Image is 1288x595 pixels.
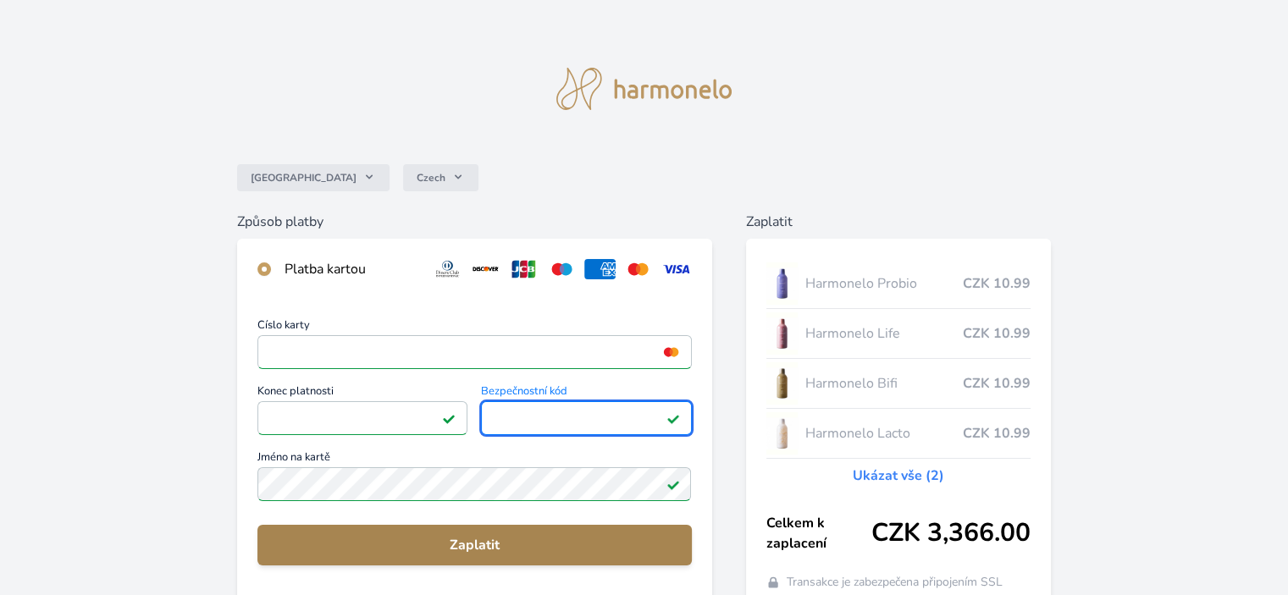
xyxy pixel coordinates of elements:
span: CZK 10.99 [963,423,1031,443]
img: CLEAN_LIFE_se_stinem_x-lo.jpg [766,312,799,355]
span: Czech [417,171,445,185]
h6: Způsob platby [237,212,711,232]
img: logo.svg [556,68,732,110]
span: Celkem k zaplacení [766,513,871,554]
img: CLEAN_PROBIO_se_stinem_x-lo.jpg [766,262,799,305]
img: mc [660,344,683,360]
span: Konec platnosti [257,386,467,401]
img: CLEAN_LACTO_se_stinem_x-hi-lo.jpg [766,412,799,455]
img: diners.svg [432,259,463,279]
div: Platba kartou [285,259,418,279]
img: Platné pole [666,411,680,425]
span: Harmonelo Life [804,323,962,344]
a: Ukázat vše (2) [853,466,944,486]
span: Harmonelo Bifi [804,373,962,394]
img: CLEAN_BIFI_se_stinem_x-lo.jpg [766,362,799,405]
img: Platné pole [666,477,680,491]
span: CZK 10.99 [963,273,1031,294]
button: Zaplatit [257,525,691,565]
span: CZK 10.99 [963,373,1031,394]
span: [GEOGRAPHIC_DATA] [251,171,357,185]
button: Czech [403,164,478,191]
iframe: Iframe pro bezpečnostní kód [489,406,683,430]
input: Jméno na kartěPlatné pole [257,467,691,501]
iframe: Iframe pro číslo karty [265,340,683,364]
span: Jméno na kartě [257,452,691,467]
span: Číslo karty [257,320,691,335]
span: CZK 3,366.00 [871,518,1031,548]
iframe: Iframe pro datum vypršení platnosti [265,406,460,430]
img: jcb.svg [508,259,539,279]
span: CZK 10.99 [963,323,1031,344]
span: Zaplatit [271,535,677,555]
img: discover.svg [470,259,501,279]
span: Transakce je zabezpečena připojením SSL [787,574,1003,591]
img: amex.svg [584,259,616,279]
h6: Zaplatit [746,212,1051,232]
img: Platné pole [442,411,456,425]
img: mc.svg [622,259,654,279]
img: maestro.svg [546,259,578,279]
span: Harmonelo Lacto [804,423,962,443]
span: Bezpečnostní kód [481,386,691,401]
img: visa.svg [661,259,692,279]
button: [GEOGRAPHIC_DATA] [237,164,390,191]
span: Harmonelo Probio [804,273,962,294]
